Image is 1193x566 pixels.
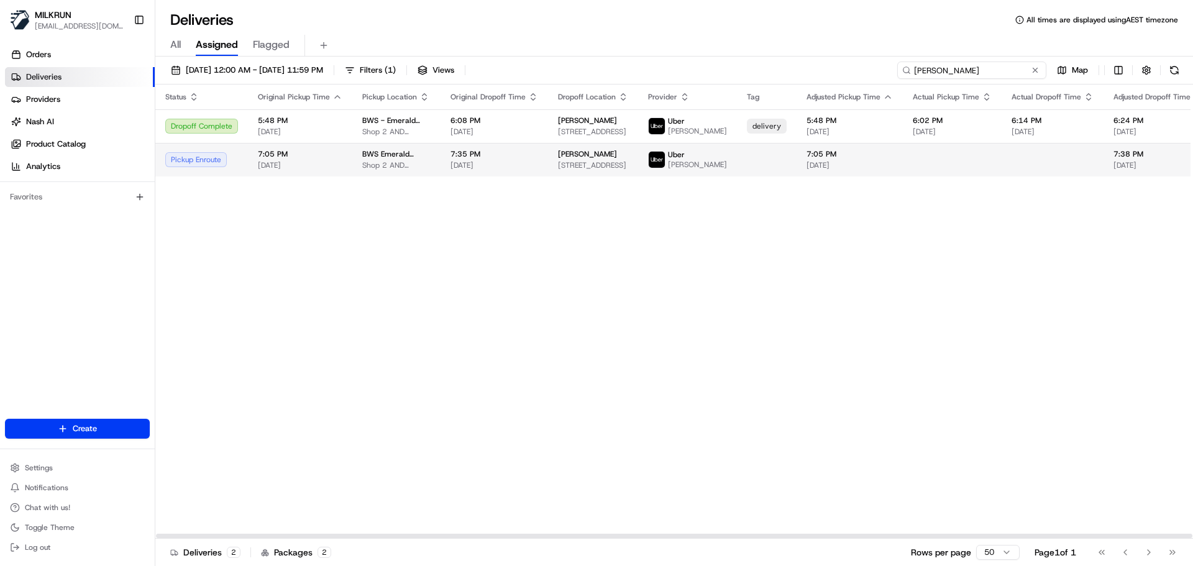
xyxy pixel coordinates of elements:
[258,92,330,102] span: Original Pickup Time
[807,127,893,137] span: [DATE]
[558,116,617,126] span: [PERSON_NAME]
[253,37,290,52] span: Flagged
[911,546,971,559] p: Rows per page
[360,65,396,76] span: Filters
[558,127,628,137] span: [STREET_ADDRESS]
[258,127,342,137] span: [DATE]
[1051,62,1094,79] button: Map
[1012,127,1094,137] span: [DATE]
[25,503,70,513] span: Chat with us!
[913,116,992,126] span: 6:02 PM
[261,546,331,559] div: Packages
[668,150,685,160] span: Uber
[1113,92,1191,102] span: Adjusted Dropoff Time
[5,459,150,477] button: Settings
[26,71,62,83] span: Deliveries
[5,499,150,516] button: Chat with us!
[1012,92,1081,102] span: Actual Dropoff Time
[5,419,150,439] button: Create
[35,9,71,21] button: MILKRUN
[5,67,155,87] a: Deliveries
[5,112,155,132] a: Nash AI
[450,160,538,170] span: [DATE]
[807,160,893,170] span: [DATE]
[5,89,155,109] a: Providers
[5,187,150,207] div: Favorites
[362,127,431,137] span: Shop 2 AND [STREET_ADDRESS]
[10,10,30,30] img: MILKRUN
[170,546,240,559] div: Deliveries
[752,121,781,131] span: delivery
[649,118,665,134] img: uber-new-logo.jpeg
[165,62,329,79] button: [DATE] 12:00 AM - [DATE] 11:59 PM
[558,92,616,102] span: Dropoff Location
[170,10,234,30] h1: Deliveries
[258,149,342,159] span: 7:05 PM
[432,65,454,76] span: Views
[1072,65,1088,76] span: Map
[26,49,51,60] span: Orders
[362,116,431,126] span: BWS - Emerald [PERSON_NAME] Mooloolaba BWS
[648,92,677,102] span: Provider
[385,65,396,76] span: ( 1 )
[258,160,342,170] span: [DATE]
[35,21,124,31] button: [EMAIL_ADDRESS][DOMAIN_NAME]
[5,519,150,536] button: Toggle Theme
[25,542,50,552] span: Log out
[5,5,129,35] button: MILKRUNMILKRUN[EMAIL_ADDRESS][DOMAIN_NAME]
[668,160,727,170] span: [PERSON_NAME]
[1035,546,1076,559] div: Page 1 of 1
[362,160,431,170] span: Shop 2 AND [STREET_ADDRESS]
[5,539,150,556] button: Log out
[668,126,727,136] span: [PERSON_NAME]
[450,92,526,102] span: Original Dropoff Time
[5,134,155,154] a: Product Catalog
[26,161,60,172] span: Analytics
[26,139,86,150] span: Product Catalog
[5,479,150,496] button: Notifications
[5,45,155,65] a: Orders
[1166,62,1183,79] button: Refresh
[1012,116,1094,126] span: 6:14 PM
[318,547,331,558] div: 2
[1026,15,1178,25] span: All times are displayed using AEST timezone
[450,116,538,126] span: 6:08 PM
[258,116,342,126] span: 5:48 PM
[196,37,238,52] span: Assigned
[913,127,992,137] span: [DATE]
[25,483,68,493] span: Notifications
[227,547,240,558] div: 2
[558,149,617,159] span: [PERSON_NAME]
[73,423,97,434] span: Create
[362,149,431,159] span: BWS Emerald [PERSON_NAME] Mooloolaba BWS
[25,463,53,473] span: Settings
[668,116,685,126] span: Uber
[339,62,401,79] button: Filters(1)
[913,92,979,102] span: Actual Pickup Time
[25,523,75,532] span: Toggle Theme
[807,116,893,126] span: 5:48 PM
[26,116,54,127] span: Nash AI
[170,37,181,52] span: All
[362,92,417,102] span: Pickup Location
[450,127,538,137] span: [DATE]
[26,94,60,105] span: Providers
[5,157,155,176] a: Analytics
[558,160,628,170] span: [STREET_ADDRESS]
[649,152,665,168] img: uber-new-logo.jpeg
[412,62,460,79] button: Views
[450,149,538,159] span: 7:35 PM
[807,149,893,159] span: 7:05 PM
[897,62,1046,79] input: Type to search
[186,65,323,76] span: [DATE] 12:00 AM - [DATE] 11:59 PM
[807,92,880,102] span: Adjusted Pickup Time
[165,92,186,102] span: Status
[747,92,759,102] span: Tag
